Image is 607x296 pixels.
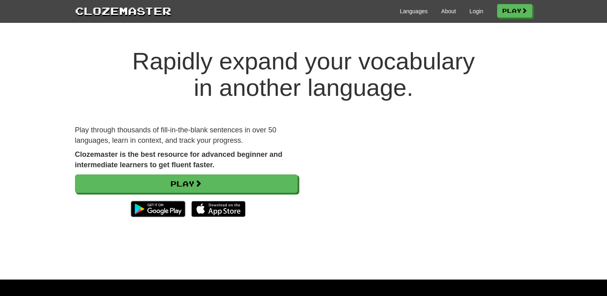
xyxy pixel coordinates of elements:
p: Play through thousands of fill-in-the-blank sentences in over 50 languages, learn in context, and... [75,125,298,146]
a: Languages [400,7,428,15]
a: Clozemaster [75,3,171,18]
a: Login [469,7,483,15]
img: Get it on Google Play [127,197,189,221]
strong: Clozemaster is the best resource for advanced beginner and intermediate learners to get fluent fa... [75,150,282,169]
a: About [441,7,456,15]
a: Play [75,174,298,193]
img: Download_on_the_App_Store_Badge_US-UK_135x40-25178aeef6eb6b83b96f5f2d004eda3bffbb37122de64afbaef7... [191,201,246,217]
a: Play [497,4,532,18]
